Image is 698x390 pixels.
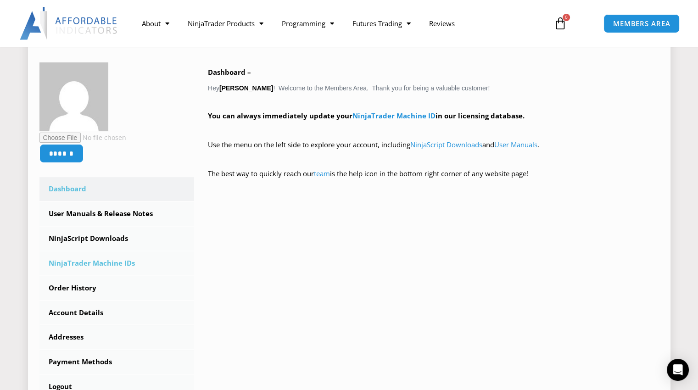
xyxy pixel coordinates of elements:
[667,359,689,381] div: Open Intercom Messenger
[273,13,343,34] a: Programming
[39,251,195,275] a: NinjaTrader Machine IDs
[39,227,195,251] a: NinjaScript Downloads
[133,13,545,34] nav: Menu
[39,202,195,226] a: User Manuals & Release Notes
[39,325,195,349] a: Addresses
[410,140,482,149] a: NinjaScript Downloads
[133,13,179,34] a: About
[20,7,118,40] img: LogoAI | Affordable Indicators – NinjaTrader
[208,111,525,120] strong: You can always immediately update your in our licensing database.
[208,66,659,193] div: Hey ! Welcome to the Members Area. Thank you for being a valuable customer!
[39,350,195,374] a: Payment Methods
[208,139,659,164] p: Use the menu on the left side to explore your account, including and .
[613,20,670,27] span: MEMBERS AREA
[494,140,537,149] a: User Manuals
[39,62,108,131] img: 7a36ff228feb9d7138a0fced11267c06fcb81bd64e3a8c02523559ef96864252
[39,276,195,300] a: Order History
[208,67,251,77] b: Dashboard –
[603,14,680,33] a: MEMBERS AREA
[420,13,464,34] a: Reviews
[219,84,273,92] strong: [PERSON_NAME]
[343,13,420,34] a: Futures Trading
[563,14,570,21] span: 0
[179,13,273,34] a: NinjaTrader Products
[352,111,436,120] a: NinjaTrader Machine ID
[540,10,581,37] a: 0
[39,301,195,325] a: Account Details
[208,167,659,193] p: The best way to quickly reach our is the help icon in the bottom right corner of any website page!
[314,169,330,178] a: team
[39,177,195,201] a: Dashboard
